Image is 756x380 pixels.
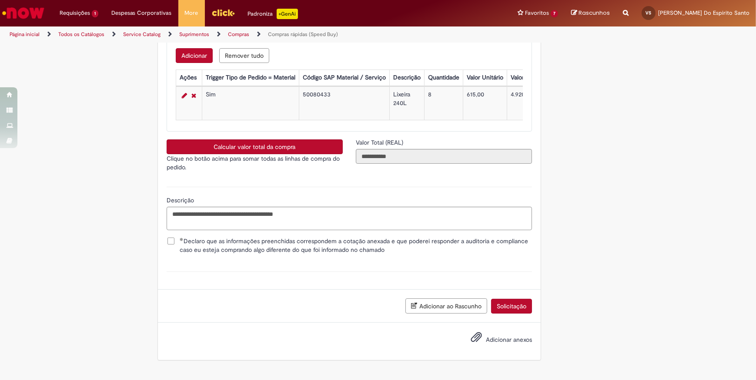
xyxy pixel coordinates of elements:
td: 50080433 [299,87,389,120]
a: Rascunhos [571,9,610,17]
span: More [185,9,198,17]
label: Somente leitura - Valor Total (REAL) [356,138,405,147]
th: Valor Unitário [463,70,507,86]
textarea: Descrição [167,207,532,230]
button: Calcular valor total da compra [167,139,343,154]
button: Solicitação [491,299,532,314]
a: Service Catalog [123,31,161,38]
a: Compras rápidas (Speed Buy) [268,31,338,38]
span: 1 [92,10,98,17]
td: 4.920,00 [507,87,562,120]
button: Add a row for Lista de Itens [176,48,213,63]
span: 7 [551,10,558,17]
span: Adicionar anexos [486,336,532,344]
a: Remover linha 1 [189,90,198,101]
p: Clique no botão acima para somar todas as linhas de compra do pedido. [167,154,343,172]
input: Valor Total (REAL) [356,149,532,164]
button: Adicionar anexos [468,329,484,349]
td: Lixeira 240L [389,87,424,120]
td: Sim [202,87,299,120]
img: click_logo_yellow_360x200.png [211,6,235,19]
th: Código SAP Material / Serviço [299,70,389,86]
th: Quantidade [424,70,463,86]
a: Compras [228,31,249,38]
a: Editar Linha 1 [180,90,189,101]
span: VS [646,10,652,16]
button: Remove all rows for Lista de Itens [219,48,269,63]
a: Todos os Catálogos [58,31,104,38]
td: 615,00 [463,87,507,120]
ul: Trilhas de página [7,26,498,43]
th: Trigger Tipo de Pedido = Material [202,70,299,86]
img: ServiceNow [1,4,46,22]
span: Favoritos [525,9,549,17]
a: Página inicial [10,31,40,38]
span: Requisições [60,9,90,17]
th: Descrição [389,70,424,86]
p: +GenAi [277,9,298,19]
td: 8 [424,87,463,120]
th: Ações [176,70,202,86]
span: [PERSON_NAME] Do Espirito Santo [658,9,749,17]
th: Valor Total Moeda [507,70,562,86]
span: Somente leitura - Valor Total (REAL) [356,139,405,146]
a: Suprimentos [179,31,209,38]
button: Adicionar ao Rascunho [405,298,487,314]
div: Padroniza [248,9,298,19]
span: Obrigatório Preenchido [180,238,184,241]
span: Despesas Corporativas [111,9,172,17]
span: Declaro que as informações preenchidas correspondem a cotação anexada e que poderei responder a a... [180,237,532,254]
span: Rascunhos [579,9,610,17]
span: Descrição [167,196,196,204]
